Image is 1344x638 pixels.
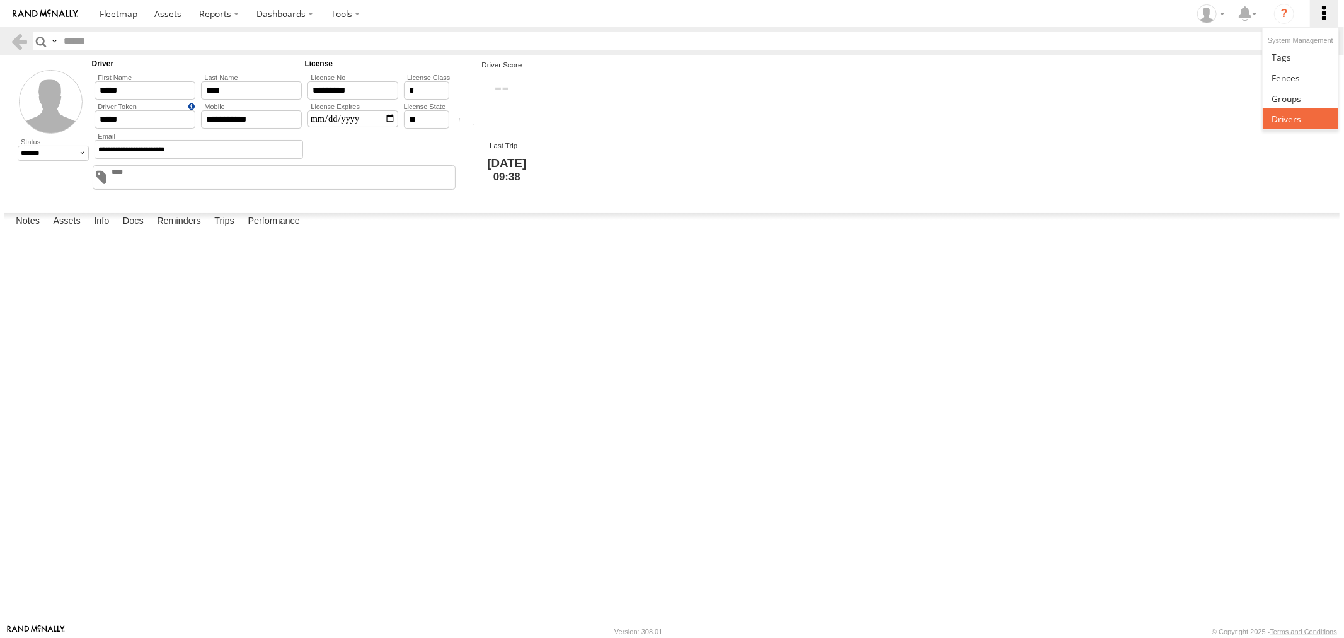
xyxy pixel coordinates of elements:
[49,32,59,50] label: Search Query
[241,213,306,231] label: Performance
[614,628,662,635] div: Version: 308.01
[7,625,65,638] a: Visit our Website
[10,32,28,50] a: Back to previous Page
[47,213,86,231] label: Assets
[9,213,46,231] label: Notes
[1270,628,1337,635] a: Terms and Conditions
[487,156,526,170] span: [DATE]
[1212,628,1337,635] div: © Copyright 2025 -
[151,213,207,231] label: Reminders
[13,9,78,18] img: rand-logo.svg
[117,213,150,231] label: Docs
[92,59,305,68] h5: Driver
[305,59,453,68] h5: License
[455,116,474,125] div: Average score based on the driver's last 7 days trips / Max score during the same period.
[1193,4,1229,23] div: Jason Ham
[95,103,195,110] label: Driver ID is a unique identifier of your choosing, e.g. Employee No., Licence Number
[208,213,241,231] label: Trips
[1274,4,1294,24] i: ?
[88,213,115,231] label: Info
[464,170,549,185] span: 09:38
